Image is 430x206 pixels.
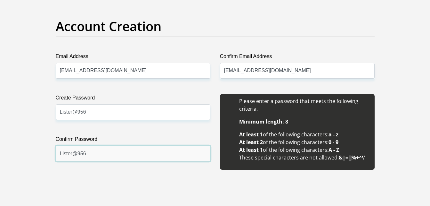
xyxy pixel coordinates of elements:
[339,154,365,161] b: &|=[]%+^\'
[56,104,210,120] input: Create Password
[56,53,210,63] label: Email Address
[239,146,263,153] b: At least 1
[239,146,368,154] li: of the following characters:
[56,146,210,161] input: Confirm Password
[220,63,375,79] input: Confirm Email Address
[56,63,210,79] input: Email Address
[56,135,210,146] label: Confirm Password
[329,146,339,153] b: A - Z
[56,94,210,104] label: Create Password
[239,139,263,146] b: At least 2
[329,131,338,138] b: a - z
[329,139,338,146] b: 0 - 9
[239,154,368,161] li: These special characters are not allowed:
[239,131,368,138] li: of the following characters:
[239,97,368,113] li: Please enter a password that meets the following criteria.
[239,118,288,125] b: Minimum length: 8
[220,53,375,63] label: Confirm Email Address
[239,138,368,146] li: of the following characters:
[239,131,263,138] b: At least 1
[56,19,375,34] h2: Account Creation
